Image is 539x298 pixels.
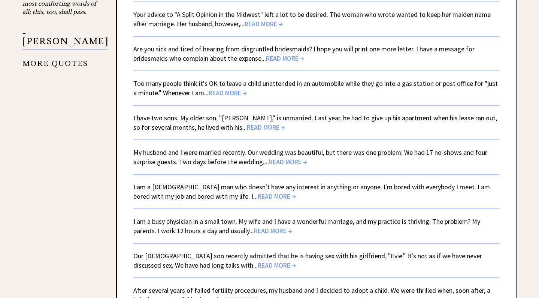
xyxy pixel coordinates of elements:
span: READ MORE → [247,123,285,132]
a: MORE QUOTES [22,53,88,68]
span: READ MORE → [258,192,296,201]
span: READ MORE → [258,261,296,270]
a: I have two sons. My older son, "[PERSON_NAME]," is unmarried. Last year, he had to give up his ap... [133,114,497,132]
a: Your advice to "A Split Opinion in the Midwest" left a lot to be desired. The woman who wrote wan... [133,10,491,28]
span: READ MORE → [269,157,307,166]
a: Our [DEMOGRAPHIC_DATA] son recently admitted that he is having sex with his girlfriend, "Evie." I... [133,252,482,270]
a: Are you sick and tired of hearing from disgruntled bridesmaids? I hope you will print one more le... [133,45,475,63]
a: Too many people think it's OK to leave a child unattended in an automobile while they go into a g... [133,79,498,97]
a: My husband and I were married recently. Our wedding was beautiful, but there was one problem: We ... [133,148,487,166]
a: I am a [DEMOGRAPHIC_DATA] man who doesn't have any interest in anything or anyone. I'm bored with... [133,183,490,201]
p: - [PERSON_NAME] [22,29,108,50]
span: READ MORE → [245,19,283,28]
span: READ MORE → [254,226,292,235]
span: READ MORE → [209,88,247,97]
a: I am a busy physician in a small town. My wife and I have a wonderful marriage, and my practice i... [133,217,480,235]
span: READ MORE → [266,54,304,63]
